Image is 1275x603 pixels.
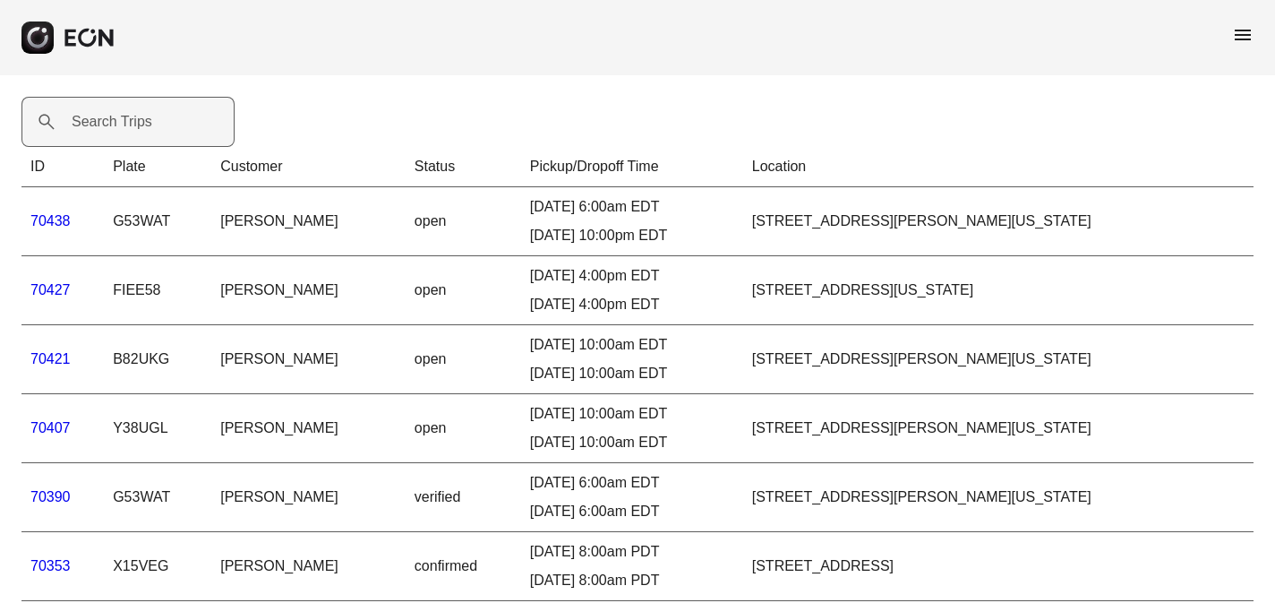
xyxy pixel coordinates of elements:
[211,325,406,394] td: [PERSON_NAME]
[406,532,521,601] td: confirmed
[406,394,521,463] td: open
[104,147,211,187] th: Plate
[406,325,521,394] td: open
[104,463,211,532] td: G53WAT
[530,196,734,218] div: [DATE] 6:00am EDT
[743,187,1254,256] td: [STREET_ADDRESS][PERSON_NAME][US_STATE]
[406,256,521,325] td: open
[743,325,1254,394] td: [STREET_ADDRESS][PERSON_NAME][US_STATE]
[530,472,734,494] div: [DATE] 6:00am EDT
[211,187,406,256] td: [PERSON_NAME]
[30,420,71,435] a: 70407
[743,532,1254,601] td: [STREET_ADDRESS]
[530,432,734,453] div: [DATE] 10:00am EDT
[743,256,1254,325] td: [STREET_ADDRESS][US_STATE]
[21,147,104,187] th: ID
[530,334,734,356] div: [DATE] 10:00am EDT
[104,325,211,394] td: B82UKG
[211,463,406,532] td: [PERSON_NAME]
[743,394,1254,463] td: [STREET_ADDRESS][PERSON_NAME][US_STATE]
[30,489,71,504] a: 70390
[211,256,406,325] td: [PERSON_NAME]
[743,147,1254,187] th: Location
[104,187,211,256] td: G53WAT
[530,541,734,563] div: [DATE] 8:00am PDT
[104,532,211,601] td: X15VEG
[30,282,71,297] a: 70427
[406,187,521,256] td: open
[1232,24,1254,46] span: menu
[530,363,734,384] div: [DATE] 10:00am EDT
[530,403,734,425] div: [DATE] 10:00am EDT
[211,532,406,601] td: [PERSON_NAME]
[406,463,521,532] td: verified
[104,256,211,325] td: FIEE58
[521,147,743,187] th: Pickup/Dropoff Time
[30,351,71,366] a: 70421
[743,463,1254,532] td: [STREET_ADDRESS][PERSON_NAME][US_STATE]
[104,394,211,463] td: Y38UGL
[530,501,734,522] div: [DATE] 6:00am EDT
[406,147,521,187] th: Status
[72,111,152,133] label: Search Trips
[530,265,734,287] div: [DATE] 4:00pm EDT
[30,558,71,573] a: 70353
[211,394,406,463] td: [PERSON_NAME]
[530,294,734,315] div: [DATE] 4:00pm EDT
[530,570,734,591] div: [DATE] 8:00am PDT
[30,213,71,228] a: 70438
[211,147,406,187] th: Customer
[530,225,734,246] div: [DATE] 10:00pm EDT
